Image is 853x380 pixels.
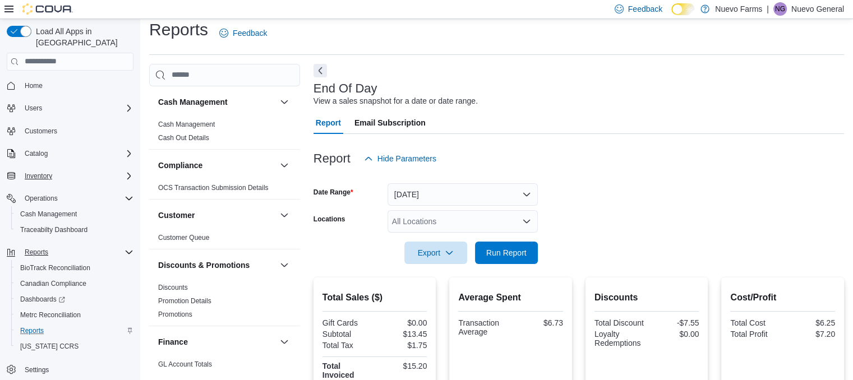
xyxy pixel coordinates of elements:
[149,18,208,41] h1: Reports
[20,362,133,376] span: Settings
[377,330,427,339] div: $13.45
[2,168,138,184] button: Inventory
[313,152,351,165] h3: Report
[215,22,271,44] a: Feedback
[16,277,133,290] span: Canadian Compliance
[486,247,527,258] span: Run Report
[158,283,188,292] span: Discounts
[25,104,42,113] span: Users
[322,318,372,327] div: Gift Cards
[16,340,83,353] a: [US_STATE] CCRS
[158,210,195,221] h3: Customer
[11,339,138,354] button: [US_STATE] CCRS
[25,365,49,374] span: Settings
[522,217,531,226] button: Open list of options
[158,296,211,305] span: Promotion Details
[278,258,291,272] button: Discounts & Promotions
[11,323,138,339] button: Reports
[377,341,427,350] div: $1.75
[313,188,353,197] label: Date Range
[20,363,53,377] a: Settings
[404,242,467,264] button: Export
[16,261,133,275] span: BioTrack Reconciliation
[313,64,327,77] button: Next
[158,259,275,271] button: Discounts & Promotions
[671,15,672,16] span: Dark Mode
[11,206,138,222] button: Cash Management
[16,207,81,221] a: Cash Management
[158,336,188,347] h3: Finance
[388,183,538,206] button: [DATE]
[11,291,138,307] a: Dashboards
[149,181,300,199] div: Compliance
[322,291,427,304] h2: Total Sales ($)
[773,2,787,16] div: Nuevo General
[785,330,835,339] div: $7.20
[11,307,138,323] button: Metrc Reconciliation
[458,318,508,336] div: Transaction Average
[20,279,86,288] span: Canadian Compliance
[158,160,202,171] h3: Compliance
[785,318,835,327] div: $6.25
[359,147,441,170] button: Hide Parameters
[22,3,73,15] img: Cova
[715,2,762,16] p: Nuevo Farms
[594,291,699,304] h2: Discounts
[594,318,644,327] div: Total Discount
[16,277,91,290] a: Canadian Compliance
[20,225,87,234] span: Traceabilty Dashboard
[158,284,188,291] a: Discounts
[25,194,58,203] span: Operations
[16,324,133,337] span: Reports
[16,223,92,237] a: Traceabilty Dashboard
[158,184,269,192] a: OCS Transaction Submission Details
[233,27,267,39] span: Feedback
[20,78,133,92] span: Home
[2,191,138,206] button: Operations
[20,169,57,183] button: Inventory
[16,223,133,237] span: Traceabilty Dashboard
[25,127,57,136] span: Customers
[158,134,209,142] a: Cash Out Details
[158,336,275,347] button: Finance
[149,281,300,326] div: Discounts & Promotions
[20,147,133,160] span: Catalog
[158,96,275,108] button: Cash Management
[20,124,62,138] a: Customers
[322,341,372,350] div: Total Tax
[20,245,133,259] span: Reports
[158,120,215,129] span: Cash Management
[2,146,138,161] button: Catalog
[11,222,138,238] button: Traceabilty Dashboard
[16,293,133,306] span: Dashboards
[149,231,300,249] div: Customer
[20,192,133,205] span: Operations
[2,244,138,260] button: Reports
[377,318,427,327] div: $0.00
[16,308,133,322] span: Metrc Reconciliation
[594,330,644,347] div: Loyalty Redemptions
[158,360,212,368] a: GL Account Totals
[158,310,192,319] span: Promotions
[475,242,538,264] button: Run Report
[20,101,47,115] button: Users
[513,318,563,327] div: $6.73
[2,123,138,139] button: Customers
[278,208,291,222] button: Customer
[313,95,478,107] div: View a sales snapshot for a date or date range.
[16,340,133,353] span: Washington CCRS
[158,210,275,221] button: Customer
[649,318,699,327] div: -$7.55
[20,342,79,351] span: [US_STATE] CCRS
[730,291,835,304] h2: Cost/Profit
[20,210,77,219] span: Cash Management
[730,318,780,327] div: Total Cost
[16,261,95,275] a: BioTrack Reconciliation
[25,172,52,180] span: Inventory
[20,169,133,183] span: Inventory
[158,233,209,242] span: Customer Queue
[458,291,563,304] h2: Average Spent
[158,96,228,108] h3: Cash Management
[158,183,269,192] span: OCS Transaction Submission Details
[2,361,138,377] button: Settings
